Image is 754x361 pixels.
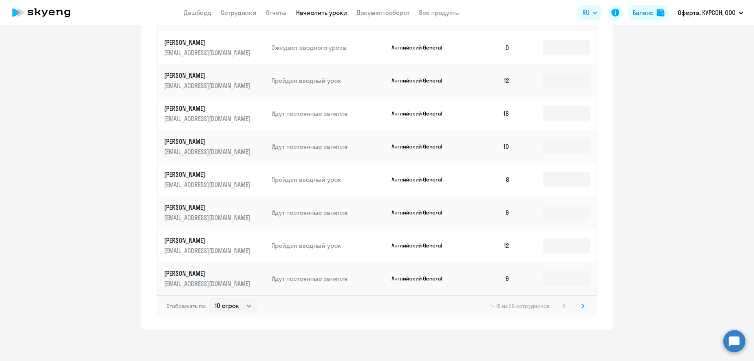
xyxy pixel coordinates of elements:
p: Английский General [392,44,450,51]
td: 0 [461,31,516,64]
button: Балансbalance [628,5,669,20]
button: RU [577,5,603,20]
p: Английский General [392,176,450,183]
p: [PERSON_NAME] [164,137,252,146]
a: [PERSON_NAME][EMAIL_ADDRESS][DOMAIN_NAME] [164,104,265,123]
p: Оферта, КУРСОН, ООО [678,8,736,17]
a: [PERSON_NAME][EMAIL_ADDRESS][DOMAIN_NAME] [164,269,265,288]
p: [EMAIL_ADDRESS][DOMAIN_NAME] [164,246,252,255]
a: Документооборот [357,9,410,16]
p: Английский General [392,275,450,282]
td: 8 [461,163,516,196]
button: Оферта, КУРСОН, ООО [674,3,747,22]
p: Английский General [392,77,450,84]
td: 9 [461,262,516,295]
img: balance [657,9,664,16]
a: [PERSON_NAME][EMAIL_ADDRESS][DOMAIN_NAME] [164,236,265,255]
p: [PERSON_NAME] [164,203,252,212]
p: [EMAIL_ADDRESS][DOMAIN_NAME] [164,48,252,57]
p: [PERSON_NAME] [164,104,252,113]
span: 1 - 10 из 20 сотрудников [490,302,550,310]
a: [PERSON_NAME][EMAIL_ADDRESS][DOMAIN_NAME] [164,203,265,222]
p: [PERSON_NAME] [164,71,252,80]
p: Идут постоянные занятия [271,274,385,283]
p: Английский General [392,242,450,249]
p: Пройден вводный урок [271,175,385,184]
p: [EMAIL_ADDRESS][DOMAIN_NAME] [164,114,252,123]
td: 12 [461,229,516,262]
p: Пройден вводный урок [271,241,385,250]
a: [PERSON_NAME][EMAIL_ADDRESS][DOMAIN_NAME] [164,71,265,90]
p: Идут постоянные занятия [271,208,385,217]
a: [PERSON_NAME][EMAIL_ADDRESS][DOMAIN_NAME] [164,38,265,57]
p: [PERSON_NAME] [164,236,252,245]
p: Ожидает вводного урока [271,43,385,52]
p: [PERSON_NAME] [164,38,252,47]
span: RU [582,8,589,17]
td: 12 [461,64,516,97]
p: [EMAIL_ADDRESS][DOMAIN_NAME] [164,180,252,189]
div: Баланс [633,8,653,17]
p: Английский General [392,209,450,216]
a: Дашборд [184,9,211,16]
a: Все продукты [419,9,460,16]
p: [PERSON_NAME] [164,170,252,179]
a: [PERSON_NAME][EMAIL_ADDRESS][DOMAIN_NAME] [164,137,265,156]
td: 9 [461,196,516,229]
p: Идут постоянные занятия [271,109,385,118]
a: [PERSON_NAME][EMAIL_ADDRESS][DOMAIN_NAME] [164,170,265,189]
p: Идут постоянные занятия [271,142,385,151]
p: [EMAIL_ADDRESS][DOMAIN_NAME] [164,279,252,288]
p: Пройден вводный урок [271,76,385,85]
td: 10 [461,130,516,163]
td: 16 [461,97,516,130]
a: Сотрудники [221,9,256,16]
a: Отчеты [266,9,287,16]
p: [EMAIL_ADDRESS][DOMAIN_NAME] [164,213,252,222]
span: Отображать по: [167,302,206,310]
p: Английский General [392,143,450,150]
p: [EMAIL_ADDRESS][DOMAIN_NAME] [164,147,252,156]
p: Английский General [392,110,450,117]
a: Начислить уроки [296,9,347,16]
p: [PERSON_NAME] [164,269,252,278]
p: [EMAIL_ADDRESS][DOMAIN_NAME] [164,81,252,90]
